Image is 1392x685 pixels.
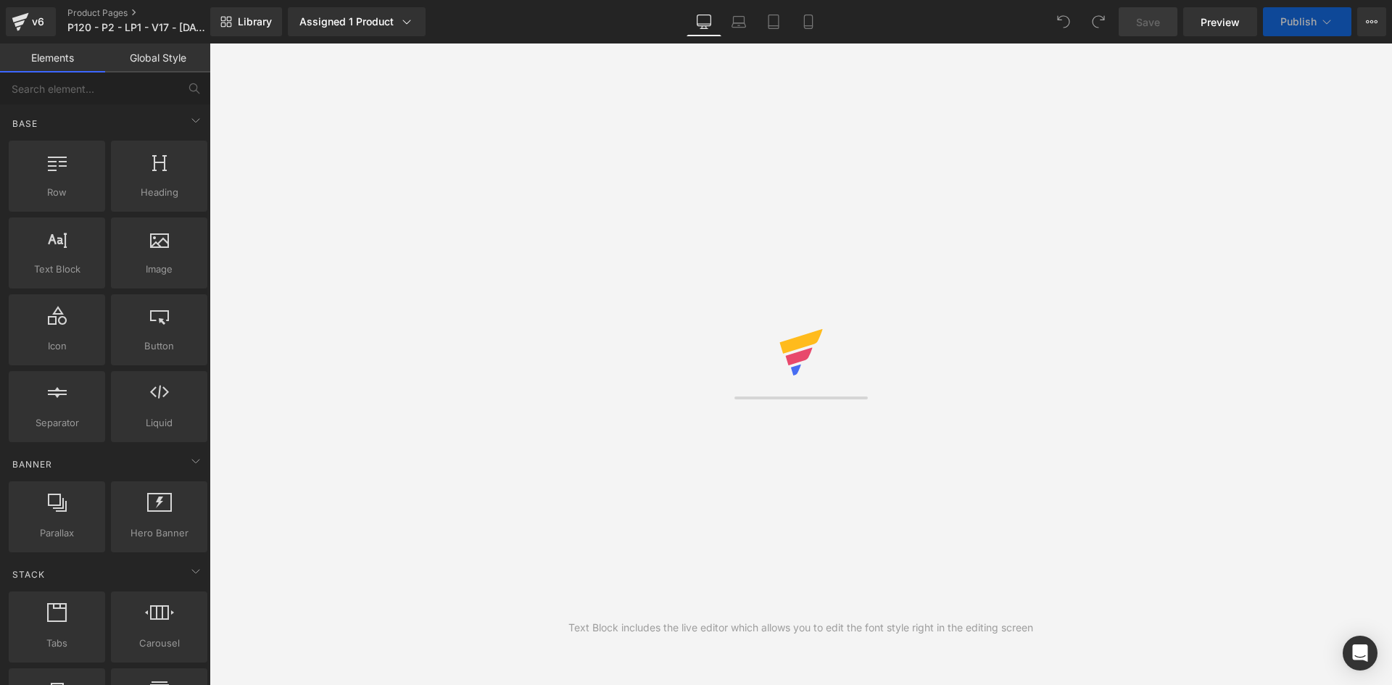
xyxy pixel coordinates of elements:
span: Stack [11,568,46,581]
a: Product Pages [67,7,233,19]
a: v6 [6,7,56,36]
a: Desktop [687,7,721,36]
span: Icon [13,339,101,354]
a: Global Style [105,43,210,72]
div: Text Block includes the live editor which allows you to edit the font style right in the editing ... [568,620,1033,636]
button: Publish [1263,7,1351,36]
a: Preview [1183,7,1257,36]
a: Mobile [791,7,826,36]
button: Redo [1084,7,1113,36]
a: New Library [210,7,282,36]
span: Tabs [13,636,101,651]
span: Heading [115,185,203,200]
span: Liquid [115,415,203,431]
button: More [1357,7,1386,36]
span: Parallax [13,526,101,541]
span: Publish [1280,16,1317,28]
span: Save [1136,14,1160,30]
span: P120 - P2 - LP1 - V17 - [DATE] [67,22,206,33]
div: v6 [29,12,47,31]
span: Separator [13,415,101,431]
span: Text Block [13,262,101,277]
span: Preview [1201,14,1240,30]
span: Button [115,339,203,354]
button: Undo [1049,7,1078,36]
span: Image [115,262,203,277]
div: Open Intercom Messenger [1343,636,1377,671]
span: Row [13,185,101,200]
span: Hero Banner [115,526,203,541]
span: Banner [11,457,54,471]
span: Base [11,117,39,130]
div: Assigned 1 Product [299,14,414,29]
span: Carousel [115,636,203,651]
a: Tablet [756,7,791,36]
span: Library [238,15,272,28]
a: Laptop [721,7,756,36]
